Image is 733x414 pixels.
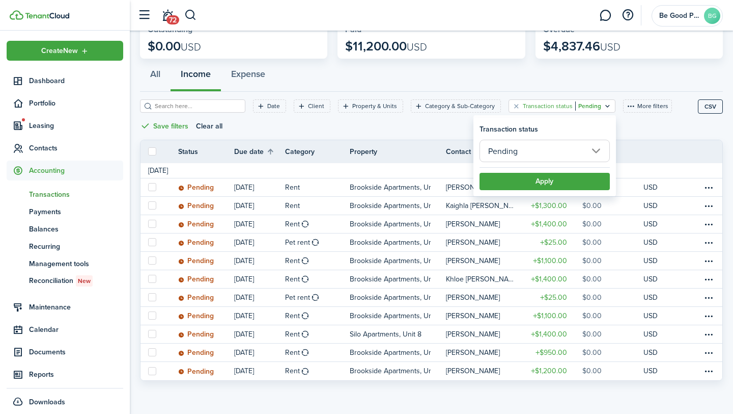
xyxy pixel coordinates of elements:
[643,219,658,229] p: USD
[643,255,658,266] p: USD
[29,120,123,131] span: Leasing
[29,347,123,357] span: Documents
[531,329,567,340] table-amount-title: $1,400.00
[285,366,300,376] table-info-title: Rent
[29,206,123,217] span: Payments
[582,310,602,321] table-amount-description: $0.00
[350,200,431,211] p: Brookside Apartments, Unit 20
[184,7,197,24] button: Search
[29,397,65,407] span: Downloads
[698,99,723,114] button: CSV
[446,362,521,380] a: [PERSON_NAME]
[78,276,91,286] span: New
[196,120,222,132] button: Clear all
[178,312,214,320] status: Pending
[285,329,300,340] table-info-title: Rent
[704,8,720,24] avatar-text: BG
[178,197,234,215] a: Pending
[294,99,330,113] filter-tag: Open filter
[582,200,602,211] table-amount-description: $0.00
[540,237,567,248] table-amount-title: $25.00
[521,344,582,361] a: $950.00
[350,252,446,270] a: Brookside Apartments, Unit 2
[350,182,431,193] p: Brookside Apartments, Unit 17
[350,270,446,288] a: Brookside Apartments, Unit 16
[285,307,350,325] a: Rent
[345,39,427,54] p: $11,200.00
[643,270,671,288] a: USD
[643,292,658,303] p: USD
[533,310,567,321] table-amount-title: $1,100.00
[521,307,582,325] a: $1,100.00
[234,289,285,306] a: [DATE]
[234,234,285,251] a: [DATE]
[234,255,254,266] p: [DATE]
[7,272,123,290] a: ReconciliationNew
[285,274,300,284] table-info-title: Rent
[158,3,177,29] a: Notifications
[350,329,421,340] p: Silo Apartments, Unit 8
[285,178,350,196] a: Rent
[178,330,214,339] status: Pending
[234,197,285,215] a: [DATE]
[285,255,300,266] table-info-title: Rent
[285,200,300,211] table-info-title: Rent
[531,219,567,229] table-amount-title: $1,400.00
[10,10,23,20] img: TenantCloud
[531,366,567,376] table-amount-title: $1,200.00
[512,102,521,110] button: Clear filter
[521,289,582,306] a: $25.00
[350,234,446,251] a: Brookside Apartments, Unit 22
[643,329,658,340] p: USD
[411,99,501,113] filter-tag: Open filter
[350,347,431,358] p: Brookside Apartments, Unit 24
[350,292,431,303] p: Brookside Apartments, Unit 1
[446,220,500,228] table-profile-info-text: [PERSON_NAME]
[178,220,214,228] status: Pending
[350,310,431,321] p: Brookside Apartments, Unit 1
[350,325,446,343] a: Silo Apartments, Unit 8
[582,234,643,251] a: $0.00
[166,15,179,24] span: 72
[643,344,671,361] a: USD
[178,349,214,357] status: Pending
[350,344,446,361] a: Brookside Apartments, Unit 24
[521,234,582,251] a: $25.00
[582,329,602,340] table-amount-description: $0.00
[29,189,123,200] span: Transactions
[234,292,254,303] p: [DATE]
[407,39,427,55] span: USD
[582,366,602,376] table-amount-description: $0.00
[285,362,350,380] a: Rent
[140,120,188,132] button: Save filters
[29,241,123,252] span: Recurring
[234,347,254,358] p: [DATE]
[221,61,275,92] button: Expense
[582,325,643,343] a: $0.00
[285,234,350,251] a: Pet rent
[308,101,324,111] filter-tag-label: Client
[446,239,500,247] table-profile-info-text: [PERSON_NAME]
[582,289,643,306] a: $0.00
[29,369,123,380] span: Reports
[446,349,500,357] table-profile-info-text: [PERSON_NAME]
[350,237,431,248] p: Brookside Apartments, Unit 22
[446,202,515,210] table-profile-info-text: Kaighla [PERSON_NAME]
[643,289,671,306] a: USD
[234,344,285,361] a: [DATE]
[7,71,123,91] a: Dashboard
[643,307,671,325] a: USD
[582,197,643,215] a: $0.00
[446,367,500,375] table-profile-info-text: [PERSON_NAME]
[643,347,658,358] p: USD
[181,39,201,55] span: USD
[446,184,500,192] table-profile-info-text: [PERSON_NAME]
[178,178,234,196] a: Pending
[178,239,214,247] status: Pending
[582,215,643,233] a: $0.00
[350,274,431,284] p: Brookside Apartments, Unit 16
[29,302,123,313] span: Maintenance
[350,366,431,376] p: Brookside Apartments, Unit 13
[582,237,602,248] table-amount-description: $0.00
[643,234,671,251] a: USD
